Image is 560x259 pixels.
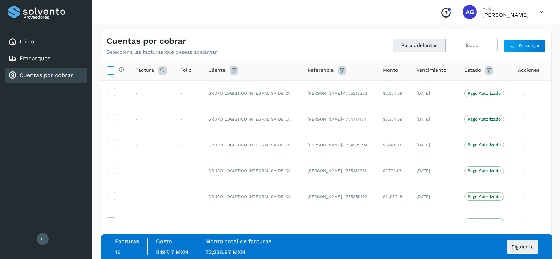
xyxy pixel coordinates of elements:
[377,80,411,106] td: $6,354.89
[23,15,84,20] p: Proveedores
[507,240,538,254] button: Siguiente
[130,106,175,132] td: -
[308,67,334,74] span: Referencia
[180,67,191,74] span: Folio
[115,238,139,245] label: Facturas
[503,39,546,52] button: Descargar
[203,80,302,106] td: GRUPO LOGISTICO INTEGRAL SA DE CV
[20,72,73,79] a: Cuentas por cobrar
[302,106,378,132] td: [PERSON_NAME]-1754771134
[302,158,378,184] td: [PERSON_NAME]-1755133931
[130,158,175,184] td: -
[203,132,302,158] td: GRUPO LOGISTICO INTEGRAL SA DE CV
[377,132,411,158] td: $8,148.99
[175,158,203,184] td: -
[383,67,398,74] span: Monto
[468,142,501,147] p: Pago Autorizado
[5,51,87,66] div: Embarques
[107,36,186,46] h4: Cuentas por cobrar
[511,244,534,249] span: Siguiente
[205,238,271,245] label: Monto total de facturas
[175,210,203,236] td: -
[482,6,529,12] p: Hola,
[208,67,225,74] span: Cliente
[5,34,87,49] div: Inicio
[302,132,378,158] td: [PERSON_NAME]-1754595274
[203,106,302,132] td: GRUPO LOGISTICO INTEGRAL SA DE CV
[411,184,458,210] td: [DATE]
[20,38,34,45] a: Inicio
[411,132,458,158] td: [DATE]
[302,184,378,210] td: [PERSON_NAME]-1755359152
[377,210,411,236] td: $3,127.00
[203,210,302,236] td: GRUPO LOGISTICO INTEGRAL SA DE CV
[411,158,458,184] td: [DATE]
[468,194,501,199] p: Pago Autorizado
[393,39,446,52] button: Para adelantar
[115,249,121,255] span: 16
[468,220,501,225] p: Pago Autorizado
[135,67,154,74] span: Factura
[156,238,172,245] label: Costo
[130,80,175,106] td: -
[446,39,497,52] button: Todas
[175,80,203,106] td: -
[468,168,501,173] p: Pago Autorizado
[175,106,203,132] td: -
[377,184,411,210] td: $11,950.18
[482,12,529,18] p: ALVARO GUZMAN GUZMAN
[416,67,446,74] span: Vencimiento
[468,117,501,122] p: Pago Autorizado
[107,49,217,55] p: Selecciona las facturas que deseas adelantar
[519,42,540,49] span: Descargar
[203,158,302,184] td: GRUPO LOGISTICO INTEGRAL SA DE CV
[175,184,203,210] td: -
[156,249,188,255] span: 2,197.17 MXN
[5,68,87,83] div: Cuentas por cobrar
[377,158,411,184] td: $2,722.96
[130,184,175,210] td: -
[411,210,458,236] td: [DATE]
[377,106,411,132] td: $6,354.89
[518,67,539,74] span: Acciones
[175,132,203,158] td: -
[464,67,481,74] span: Estado
[411,80,458,106] td: [DATE]
[130,132,175,158] td: -
[302,210,378,236] td: [PERSON_NAME]-27
[205,249,245,255] span: 73,238.97 MXN
[302,80,378,106] td: [PERSON_NAME]-1755213282
[130,210,175,236] td: -
[20,55,50,62] a: Embarques
[203,184,302,210] td: GRUPO LOGISTICO INTEGRAL SA DE CV
[468,91,501,96] p: Pago Autorizado
[411,106,458,132] td: [DATE]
